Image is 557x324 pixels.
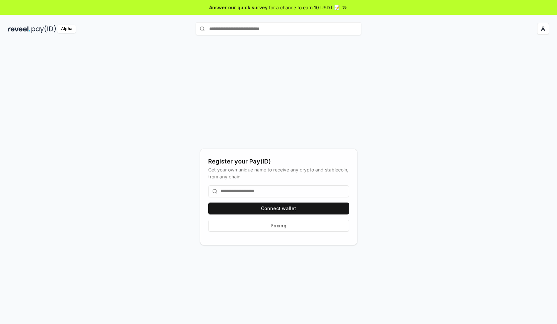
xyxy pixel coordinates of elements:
[209,4,268,11] span: Answer our quick survey
[208,220,349,232] button: Pricing
[57,25,76,33] div: Alpha
[208,203,349,214] button: Connect wallet
[31,25,56,33] img: pay_id
[8,25,30,33] img: reveel_dark
[269,4,340,11] span: for a chance to earn 10 USDT 📝
[208,157,349,166] div: Register your Pay(ID)
[208,166,349,180] div: Get your own unique name to receive any crypto and stablecoin, from any chain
